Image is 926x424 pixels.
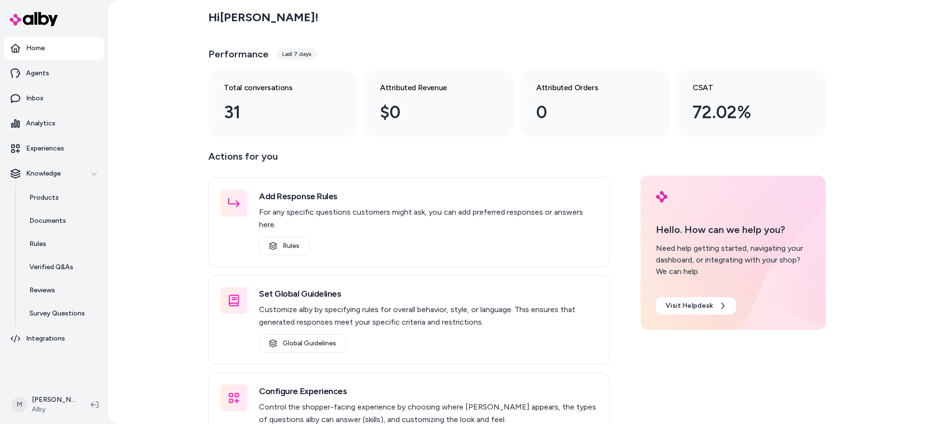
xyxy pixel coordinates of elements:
p: Verified Q&As [29,262,73,272]
a: CSAT 72.02% [677,70,826,137]
a: Attributed Orders 0 [521,70,669,137]
a: Analytics [4,112,104,135]
p: Actions for you [208,149,610,172]
p: Hello. How can we help you? [656,222,810,237]
h3: Attributed Revenue [380,82,482,94]
div: 0 [536,99,639,125]
a: Agents [4,62,104,85]
p: Reviews [29,286,55,295]
a: Visit Helpdesk [656,297,736,315]
p: Knowledge [26,169,61,178]
p: For any specific questions customers might ask, you can add preferred responses or answers here. [259,206,598,231]
p: Agents [26,68,49,78]
a: Rules [20,233,104,256]
a: Reviews [20,279,104,302]
p: Home [26,43,45,53]
a: Verified Q&As [20,256,104,279]
div: Last 7 days [276,48,317,60]
img: alby Logo [10,12,58,26]
a: Inbox [4,87,104,110]
h3: CSAT [693,82,795,94]
h3: Configure Experiences [259,384,598,398]
a: Survey Questions [20,302,104,325]
div: Need help getting started, navigating your dashboard, or integrating with your shop? We can help. [656,243,810,277]
h3: Set Global Guidelines [259,287,598,301]
p: Rules [29,239,46,249]
a: Home [4,37,104,60]
a: Documents [20,209,104,233]
a: Experiences [4,137,104,160]
a: Total conversations 31 [208,70,357,137]
p: Analytics [26,119,55,128]
p: Experiences [26,144,64,153]
div: 72.02% [693,99,795,125]
h3: Attributed Orders [536,82,639,94]
button: Knowledge [4,162,104,185]
p: Documents [29,216,66,226]
h3: Add Response Rules [259,190,598,203]
a: Products [20,186,104,209]
h2: Hi [PERSON_NAME] ! [208,10,318,25]
span: M [12,397,27,412]
p: Customize alby by specifying rules for overall behavior, style, or language. This ensures that ge... [259,303,598,328]
p: [PERSON_NAME] [32,395,75,405]
button: M[PERSON_NAME]Alby [6,389,83,420]
a: Integrations [4,327,104,350]
span: Alby [32,405,75,414]
a: Global Guidelines [259,334,346,353]
p: Integrations [26,334,65,343]
p: Survey Questions [29,309,85,318]
img: alby Logo [656,191,667,203]
div: $0 [380,99,482,125]
h3: Performance [208,47,269,61]
a: Attributed Revenue $0 [365,70,513,137]
h3: Total conversations [224,82,326,94]
a: Rules [259,237,310,255]
div: 31 [224,99,326,125]
p: Inbox [26,94,43,103]
p: Products [29,193,59,203]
